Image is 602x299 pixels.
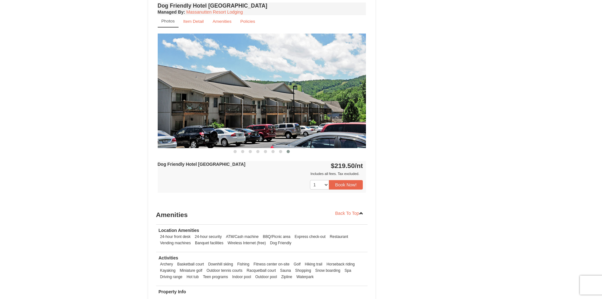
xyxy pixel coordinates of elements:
[159,240,192,246] li: Vending machines
[240,19,255,24] small: Policies
[236,15,259,28] a: Policies
[159,255,178,260] strong: Activities
[158,15,179,28] a: Photos
[159,228,199,233] strong: Location Amenities
[201,274,229,280] li: Teen programs
[183,19,204,24] small: Item Detail
[236,261,251,267] li: Fishing
[331,162,363,169] strong: $219.50
[268,240,293,246] li: Dog Friendly
[193,240,225,246] li: Banquet facilities
[294,267,313,274] li: Shopping
[303,261,324,267] li: Hiking trail
[328,234,350,240] li: Restaurant
[158,3,366,9] h4: Dog Friendly Hotel [GEOGRAPHIC_DATA]
[158,9,185,15] strong: :
[158,162,246,167] strong: Dog Friendly Hotel [GEOGRAPHIC_DATA]
[159,261,175,267] li: Archery
[178,267,204,274] li: Miniature golf
[293,234,327,240] li: Express check-out
[209,15,236,28] a: Amenities
[226,240,267,246] li: Wireless Internet (free)
[252,261,291,267] li: Fitness center on-site
[292,261,302,267] li: Golf
[186,9,243,15] a: Massanutten Resort Lodging
[161,19,175,23] small: Photos
[224,234,260,240] li: ATM/Cash machine
[261,234,292,240] li: BBQ/Picnic area
[355,162,363,169] span: /nt
[325,261,356,267] li: Horseback riding
[159,274,184,280] li: Driving range
[176,261,206,267] li: Basketball court
[207,261,235,267] li: Downhill skiing
[245,267,277,274] li: Racquetball court
[159,289,186,294] strong: Property Info
[179,15,208,28] a: Item Detail
[254,274,279,280] li: Outdoor pool
[213,19,232,24] small: Amenities
[158,9,184,15] span: Managed By
[205,267,244,274] li: Outdoor tennis courts
[156,209,368,221] h3: Amenities
[280,274,294,280] li: Zipline
[329,180,363,190] button: Book Now!
[231,274,253,280] li: Indoor pool
[343,267,353,274] li: Spa
[278,267,292,274] li: Sauna
[193,234,223,240] li: 24-hour security
[185,274,200,280] li: Hot tub
[331,209,368,218] a: Back To Top
[159,234,192,240] li: 24-hour front desk
[159,267,177,274] li: Kayaking
[314,267,342,274] li: Snow boarding
[158,171,363,177] div: Includes all fees. Tax excluded.
[158,34,366,148] img: 18876286-40-c42fb63f.jpg
[295,274,315,280] li: Waterpark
